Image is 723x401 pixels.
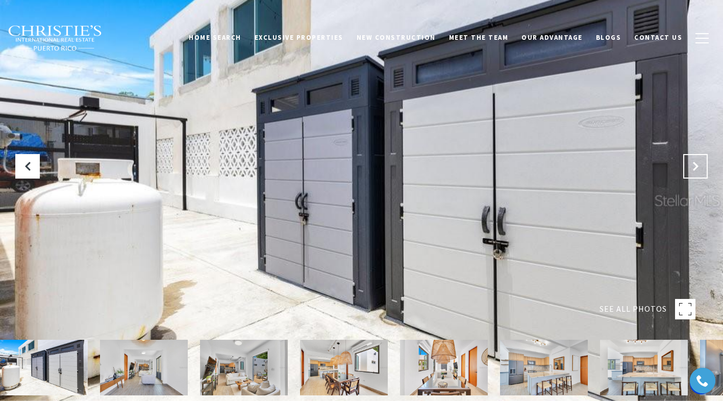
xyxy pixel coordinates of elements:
[248,28,350,47] a: Exclusive Properties
[515,28,589,47] a: Our Advantage
[589,28,628,47] a: Blogs
[357,33,436,42] span: New Construction
[596,33,621,42] span: Blogs
[634,33,682,42] span: Contact Us
[300,340,388,395] img: 1902 CALLE CACIQUE
[689,23,715,53] button: button
[200,340,288,395] img: 1902 CALLE CACIQUE
[442,28,515,47] a: Meet the Team
[350,28,442,47] a: New Construction
[521,33,583,42] span: Our Advantage
[182,28,248,47] a: Home Search
[600,303,667,316] span: SEE ALL PHOTOS
[683,154,708,179] button: Next Slide
[400,340,488,395] img: 1902 CALLE CACIQUE
[8,25,103,52] img: Christie's International Real Estate black text logo
[100,340,188,395] img: 1902 CALLE CACIQUE
[600,340,688,395] img: 1902 CALLE CACIQUE
[500,340,588,395] img: 1902 CALLE CACIQUE
[255,33,343,42] span: Exclusive Properties
[15,154,40,179] button: Previous Slide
